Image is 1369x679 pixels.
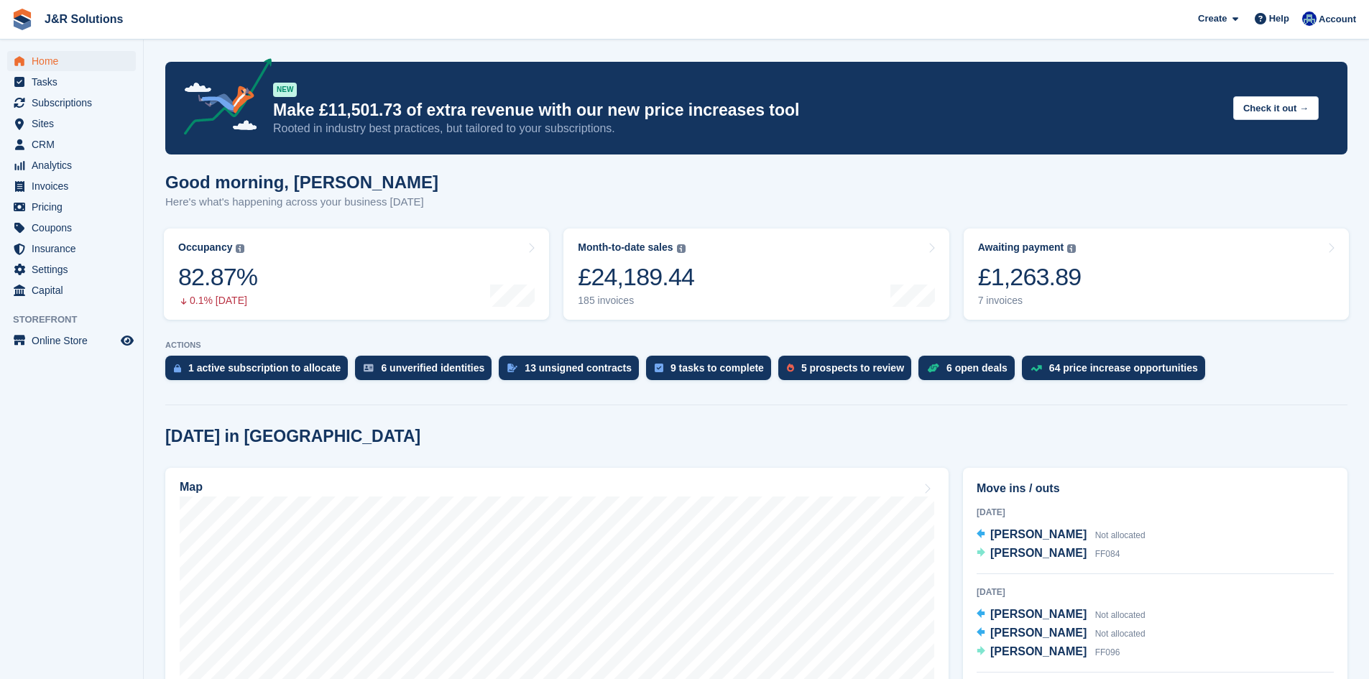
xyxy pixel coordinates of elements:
span: Invoices [32,176,118,196]
div: 5 prospects to review [801,362,904,374]
a: 1 active subscription to allocate [165,356,355,387]
span: Account [1319,12,1356,27]
div: NEW [273,83,297,97]
span: Not allocated [1095,629,1146,639]
a: J&R Solutions [39,7,129,31]
a: menu [7,331,136,351]
div: 7 invoices [978,295,1082,307]
p: ACTIONS [165,341,1347,350]
button: Check it out → [1233,96,1319,120]
h2: [DATE] in [GEOGRAPHIC_DATA] [165,427,420,446]
span: FF084 [1095,549,1120,559]
div: Awaiting payment [978,241,1064,254]
span: Tasks [32,72,118,92]
a: menu [7,239,136,259]
span: Insurance [32,239,118,259]
span: [PERSON_NAME] [990,608,1087,620]
span: Help [1269,11,1289,26]
span: Coupons [32,218,118,238]
p: Make £11,501.73 of extra revenue with our new price increases tool [273,100,1222,121]
span: Subscriptions [32,93,118,113]
h2: Move ins / outs [977,480,1334,497]
a: [PERSON_NAME] Not allocated [977,526,1146,545]
div: 1 active subscription to allocate [188,362,341,374]
img: icon-info-grey-7440780725fd019a000dd9b08b2336e03edf1995a4989e88bcd33f0948082b44.svg [1067,244,1076,253]
span: Pricing [32,197,118,217]
img: stora-icon-8386f47178a22dfd0bd8f6a31ec36ba5ce8667c1dd55bd0f319d3a0aa187defe.svg [11,9,33,30]
a: [PERSON_NAME] Not allocated [977,624,1146,643]
div: 9 tasks to complete [670,362,764,374]
span: CRM [32,134,118,154]
div: 64 price increase opportunities [1049,362,1198,374]
span: [PERSON_NAME] [990,645,1087,657]
a: menu [7,280,136,300]
span: Storefront [13,313,143,327]
a: [PERSON_NAME] FF096 [977,643,1120,662]
div: [DATE] [977,506,1334,519]
div: £1,263.89 [978,262,1082,292]
span: Home [32,51,118,71]
img: Macie Adcock [1302,11,1317,26]
div: 6 open deals [946,362,1008,374]
a: 6 unverified identities [355,356,499,387]
div: Occupancy [178,241,232,254]
a: Preview store [119,332,136,349]
img: icon-info-grey-7440780725fd019a000dd9b08b2336e03edf1995a4989e88bcd33f0948082b44.svg [677,244,686,253]
span: [PERSON_NAME] [990,547,1087,559]
img: deal-1b604bf984904fb50ccaf53a9ad4b4a5d6e5aea283cecdc64d6e3604feb123c2.svg [927,363,939,373]
img: task-75834270c22a3079a89374b754ae025e5fb1db73e45f91037f5363f120a921f8.svg [655,364,663,372]
a: 6 open deals [918,356,1022,387]
div: £24,189.44 [578,262,694,292]
p: Rooted in industry best practices, but tailored to your subscriptions. [273,121,1222,137]
a: Occupancy 82.87% 0.1% [DATE] [164,228,549,320]
span: Sites [32,114,118,134]
a: menu [7,51,136,71]
img: price_increase_opportunities-93ffe204e8149a01c8c9dc8f82e8f89637d9d84a8eef4429ea346261dce0b2c0.svg [1031,365,1042,371]
a: menu [7,259,136,280]
span: Capital [32,280,118,300]
img: contract_signature_icon-13c848040528278c33f63329250d36e43548de30e8caae1d1a13099fd9432cc5.svg [507,364,517,372]
a: 64 price increase opportunities [1022,356,1212,387]
span: Analytics [32,155,118,175]
a: [PERSON_NAME] Not allocated [977,606,1146,624]
div: 0.1% [DATE] [178,295,257,307]
a: menu [7,197,136,217]
a: Month-to-date sales £24,189.44 185 invoices [563,228,949,320]
span: Online Store [32,331,118,351]
span: Not allocated [1095,530,1146,540]
div: Month-to-date sales [578,241,673,254]
span: [PERSON_NAME] [990,627,1087,639]
a: menu [7,155,136,175]
span: Settings [32,259,118,280]
a: menu [7,134,136,154]
h2: Map [180,481,203,494]
span: Not allocated [1095,610,1146,620]
a: 5 prospects to review [778,356,918,387]
div: 13 unsigned contracts [525,362,632,374]
div: 82.87% [178,262,257,292]
a: Awaiting payment £1,263.89 7 invoices [964,228,1349,320]
div: 6 unverified identities [381,362,484,374]
a: 13 unsigned contracts [499,356,646,387]
a: menu [7,114,136,134]
a: menu [7,93,136,113]
span: Create [1198,11,1227,26]
a: 9 tasks to complete [646,356,778,387]
a: [PERSON_NAME] FF084 [977,545,1120,563]
p: Here's what's happening across your business [DATE] [165,194,438,211]
h1: Good morning, [PERSON_NAME] [165,172,438,192]
a: menu [7,218,136,238]
div: [DATE] [977,586,1334,599]
img: icon-info-grey-7440780725fd019a000dd9b08b2336e03edf1995a4989e88bcd33f0948082b44.svg [236,244,244,253]
span: FF096 [1095,647,1120,657]
a: menu [7,176,136,196]
span: [PERSON_NAME] [990,528,1087,540]
img: active_subscription_to_allocate_icon-d502201f5373d7db506a760aba3b589e785aa758c864c3986d89f69b8ff3... [174,364,181,373]
img: prospect-51fa495bee0391a8d652442698ab0144808aea92771e9ea1ae160a38d050c398.svg [787,364,794,372]
div: 185 invoices [578,295,694,307]
img: price-adjustments-announcement-icon-8257ccfd72463d97f412b2fc003d46551f7dbcb40ab6d574587a9cd5c0d94... [172,58,272,140]
img: verify_identity-adf6edd0f0f0b5bbfe63781bf79b02c33cf7c696d77639b501bdc392416b5a36.svg [364,364,374,372]
a: menu [7,72,136,92]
